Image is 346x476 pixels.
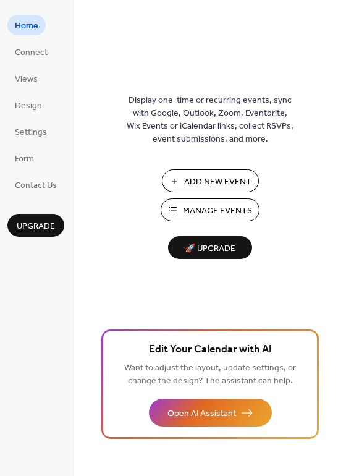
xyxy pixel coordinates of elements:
[162,169,259,192] button: Add New Event
[175,240,245,257] span: 🚀 Upgrade
[15,46,48,59] span: Connect
[15,100,42,113] span: Design
[7,95,49,115] a: Design
[149,341,272,359] span: Edit Your Calendar with AI
[7,68,45,88] a: Views
[127,94,293,146] span: Display one-time or recurring events, sync with Google, Outlook, Zoom, Eventbrite, Wix Events or ...
[15,20,38,33] span: Home
[15,73,38,86] span: Views
[167,407,236,420] span: Open AI Assistant
[149,399,272,427] button: Open AI Assistant
[7,214,64,237] button: Upgrade
[15,153,34,166] span: Form
[7,15,46,35] a: Home
[7,121,54,142] a: Settings
[184,176,251,189] span: Add New Event
[124,360,296,389] span: Want to adjust the layout, update settings, or change the design? The assistant can help.
[183,205,252,218] span: Manage Events
[17,220,55,233] span: Upgrade
[7,41,55,62] a: Connect
[168,236,252,259] button: 🚀 Upgrade
[15,126,47,139] span: Settings
[161,198,259,221] button: Manage Events
[7,174,64,195] a: Contact Us
[7,148,41,168] a: Form
[15,179,57,192] span: Contact Us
